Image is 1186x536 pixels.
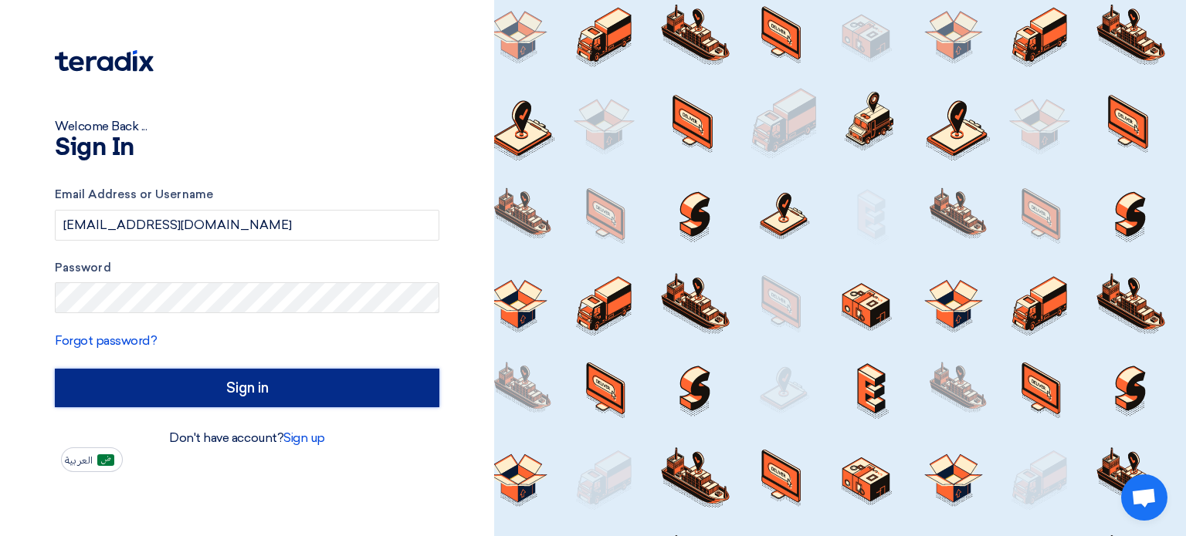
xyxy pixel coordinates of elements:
label: Email Address or Username [55,186,439,204]
a: Sign up [283,430,325,445]
div: Open chat [1121,474,1167,521]
div: Welcome Back ... [55,117,439,136]
input: Enter your business email or username [55,210,439,241]
span: العربية [65,455,93,466]
input: Sign in [55,369,439,407]
div: Don't have account? [55,429,439,447]
img: Teradix logo [55,50,154,72]
a: Forgot password? [55,333,157,348]
img: ar-AR.png [97,454,114,466]
button: العربية [61,447,123,472]
h1: Sign In [55,136,439,160]
label: Password [55,259,439,277]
